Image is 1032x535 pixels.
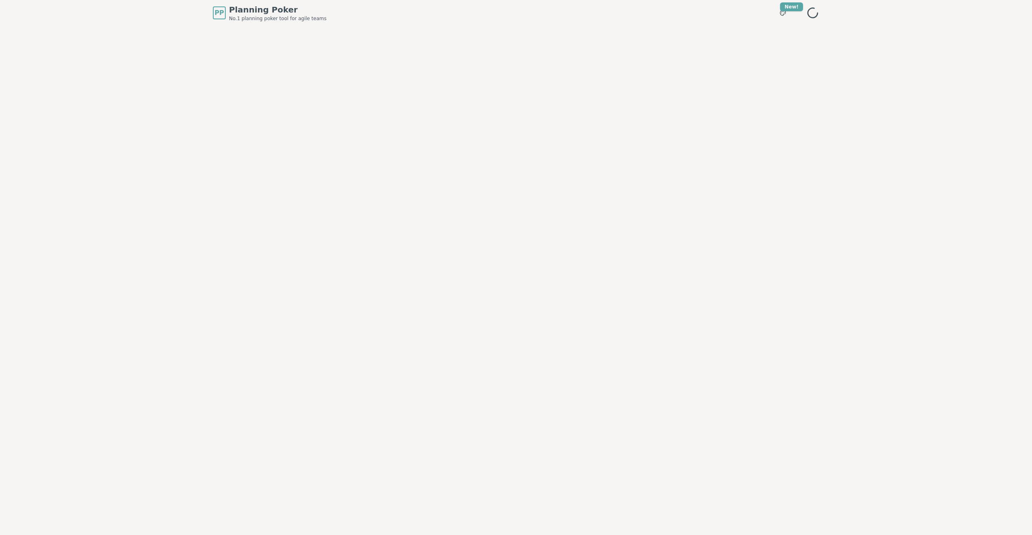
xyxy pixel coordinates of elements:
button: New! [776,6,790,20]
span: Planning Poker [229,4,327,15]
a: PPPlanning PokerNo.1 planning poker tool for agile teams [213,4,327,22]
span: PP [214,8,224,18]
span: No.1 planning poker tool for agile teams [229,15,327,22]
div: New! [780,2,803,11]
